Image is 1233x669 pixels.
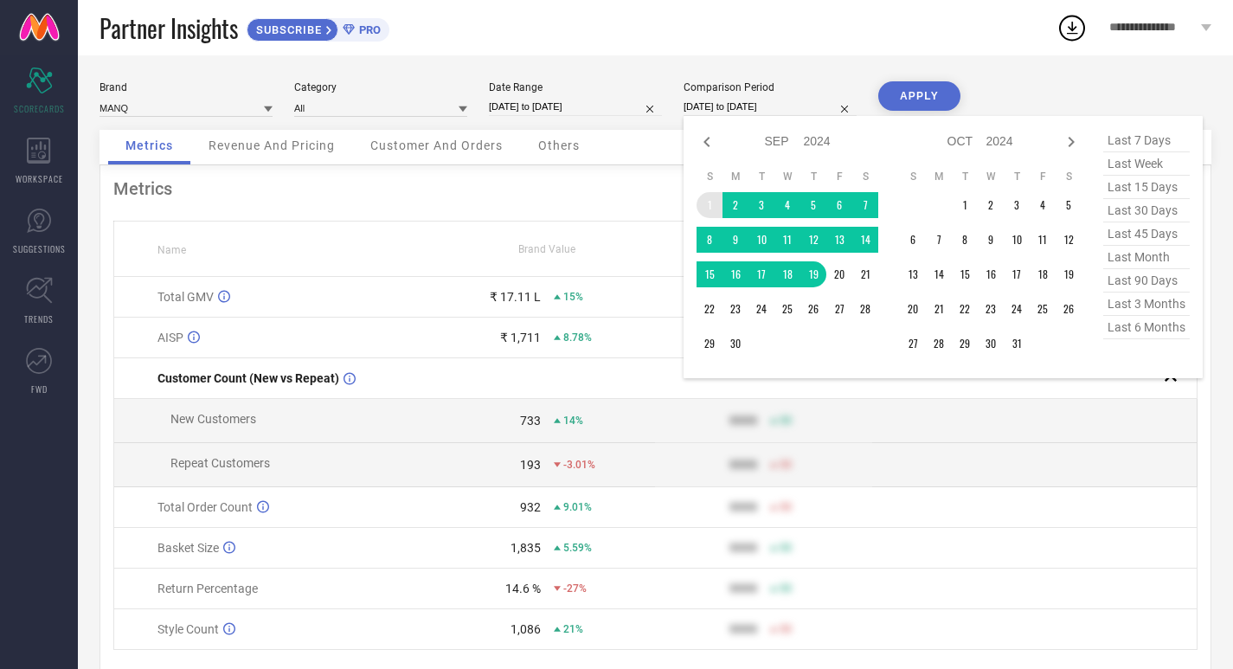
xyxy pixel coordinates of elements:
span: Partner Insights [100,10,238,46]
th: Tuesday [952,170,978,183]
td: Tue Oct 08 2024 [952,227,978,253]
span: PRO [355,23,381,36]
td: Tue Sep 03 2024 [748,192,774,218]
td: Mon Sep 09 2024 [722,227,748,253]
span: Customer Count (New vs Repeat) [157,371,339,385]
td: Sat Sep 07 2024 [852,192,878,218]
td: Sun Oct 20 2024 [900,296,926,322]
span: last month [1103,246,1190,269]
span: last 7 days [1103,129,1190,152]
td: Sat Sep 28 2024 [852,296,878,322]
span: 50 [780,623,792,635]
div: 14.6 % [505,582,541,595]
span: 50 [780,415,792,427]
span: SUGGESTIONS [13,242,66,255]
div: Comparison Period [684,81,857,93]
div: Open download list [1056,12,1088,43]
div: ₹ 17.11 L [490,290,541,304]
span: 14% [563,415,583,427]
th: Tuesday [748,170,774,183]
td: Wed Oct 09 2024 [978,227,1004,253]
td: Mon Oct 07 2024 [926,227,952,253]
td: Mon Oct 28 2024 [926,331,952,357]
td: Tue Sep 10 2024 [748,227,774,253]
span: Total Order Count [157,500,253,514]
td: Sun Oct 06 2024 [900,227,926,253]
span: Others [538,138,580,152]
th: Saturday [1056,170,1082,183]
span: 9.01% [563,501,592,513]
td: Fri Sep 20 2024 [826,261,852,287]
td: Fri Oct 18 2024 [1030,261,1056,287]
span: 5.59% [563,542,592,554]
span: Style Count [157,622,219,636]
span: last 90 days [1103,269,1190,293]
span: 50 [780,459,792,471]
td: Thu Oct 31 2024 [1004,331,1030,357]
td: Wed Oct 02 2024 [978,192,1004,218]
td: Tue Sep 17 2024 [748,261,774,287]
th: Monday [926,170,952,183]
td: Wed Sep 18 2024 [774,261,800,287]
td: Sun Oct 27 2024 [900,331,926,357]
td: Mon Sep 30 2024 [722,331,748,357]
span: 50 [780,542,792,554]
span: last 30 days [1103,199,1190,222]
div: 1,086 [511,622,541,636]
td: Tue Sep 24 2024 [748,296,774,322]
span: Metrics [125,138,173,152]
td: Wed Sep 04 2024 [774,192,800,218]
div: Next month [1061,132,1082,152]
span: Brand Value [518,243,575,255]
div: 9999 [729,414,757,428]
div: Metrics [113,178,1198,199]
td: Sun Sep 15 2024 [697,261,722,287]
td: Sat Oct 19 2024 [1056,261,1082,287]
span: AISP [157,331,183,344]
td: Thu Oct 24 2024 [1004,296,1030,322]
span: Basket Size [157,541,219,555]
th: Friday [826,170,852,183]
span: last 6 months [1103,316,1190,339]
td: Wed Sep 11 2024 [774,227,800,253]
th: Sunday [697,170,722,183]
td: Sat Oct 12 2024 [1056,227,1082,253]
span: -27% [563,582,587,595]
span: 8.78% [563,331,592,344]
td: Tue Oct 22 2024 [952,296,978,322]
input: Select comparison period [684,98,857,116]
div: 193 [520,458,541,472]
span: Revenue And Pricing [209,138,335,152]
th: Thursday [800,170,826,183]
td: Tue Oct 01 2024 [952,192,978,218]
td: Wed Sep 25 2024 [774,296,800,322]
th: Friday [1030,170,1056,183]
td: Thu Oct 10 2024 [1004,227,1030,253]
td: Tue Oct 29 2024 [952,331,978,357]
td: Sat Oct 26 2024 [1056,296,1082,322]
div: 9999 [729,458,757,472]
td: Sun Sep 08 2024 [697,227,722,253]
span: Total GMV [157,290,214,304]
td: Sun Sep 29 2024 [697,331,722,357]
td: Thu Oct 17 2024 [1004,261,1030,287]
div: 9999 [729,582,757,595]
div: 9999 [729,500,757,514]
th: Thursday [1004,170,1030,183]
span: 15% [563,291,583,303]
div: Previous month [697,132,717,152]
div: 1,835 [511,541,541,555]
div: Brand [100,81,273,93]
span: Customer And Orders [370,138,503,152]
div: 9999 [729,541,757,555]
td: Wed Oct 30 2024 [978,331,1004,357]
td: Mon Sep 16 2024 [722,261,748,287]
td: Mon Oct 14 2024 [926,261,952,287]
td: Mon Oct 21 2024 [926,296,952,322]
td: Fri Oct 11 2024 [1030,227,1056,253]
span: FWD [31,383,48,396]
td: Thu Sep 12 2024 [800,227,826,253]
td: Fri Oct 04 2024 [1030,192,1056,218]
td: Thu Sep 26 2024 [800,296,826,322]
th: Wednesday [978,170,1004,183]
